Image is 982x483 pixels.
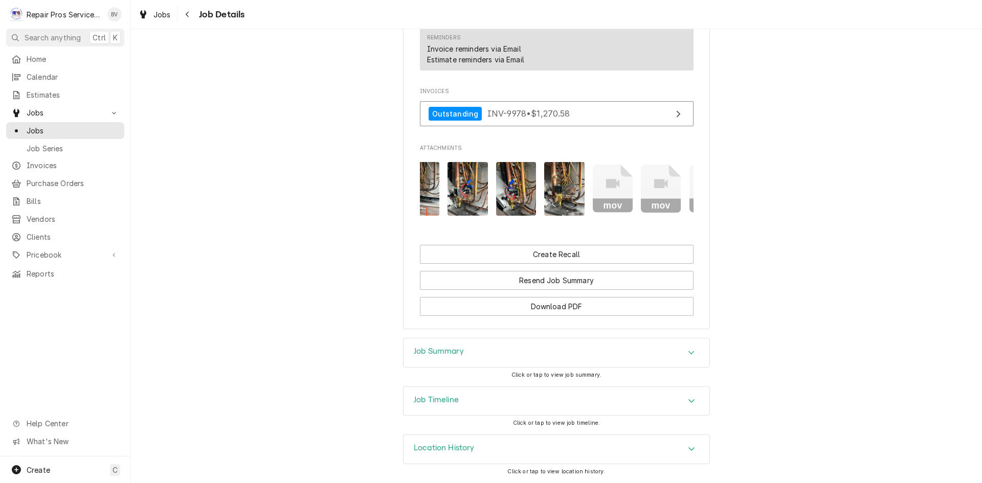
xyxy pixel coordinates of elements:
span: Search anything [25,32,81,43]
img: f2FIVOqS4SsZuG8U40TP [448,162,488,216]
span: Purchase Orders [27,178,119,189]
div: Repair Pros Services Inc [27,9,102,20]
span: C [113,465,118,475]
div: Accordion Header [404,435,709,464]
span: INV-9978 • $1,270.58 [487,108,570,119]
span: Job Details [196,8,245,21]
div: BV [107,7,122,21]
button: Resend Job Summary [420,271,694,290]
a: Home [6,51,124,67]
span: Clients [27,232,119,242]
button: Navigate back [180,6,196,22]
span: Create [27,466,50,474]
div: Outstanding [429,107,482,121]
a: Estimates [6,86,124,103]
span: Attachments [420,154,694,224]
button: mov [641,162,681,216]
span: Click or tap to view location history. [507,468,605,475]
a: Calendar [6,68,124,85]
a: Jobs [134,6,175,23]
span: Estimates [27,89,119,100]
h3: Location History [414,443,475,453]
button: Accordion Details Expand Trigger [404,338,709,367]
div: Client Contact List [420,1,694,75]
span: Home [27,54,119,64]
a: Go to Help Center [6,415,124,432]
span: Invoices [27,160,119,171]
span: Invoices [420,87,694,96]
span: Attachments [420,144,694,152]
a: Go to Jobs [6,104,124,121]
div: Repair Pros Services Inc's Avatar [9,7,24,21]
div: R [9,7,24,21]
span: Job Series [27,143,119,154]
div: Button Group Row [420,264,694,290]
span: Jobs [27,125,119,136]
a: Vendors [6,211,124,227]
button: Download PDF [420,297,694,316]
div: Reminders [427,34,524,65]
div: Invoice reminders via Email [427,43,521,54]
button: Accordion Details Expand Trigger [404,435,709,464]
button: Accordion Details Expand Trigger [404,387,709,416]
span: K [113,32,118,43]
a: View Invoice [420,101,694,126]
a: Job Series [6,140,124,157]
button: Create Recall [420,245,694,264]
span: Jobs [27,107,104,118]
a: Bills [6,193,124,210]
span: Bills [27,196,119,206]
div: Button Group Row [420,245,694,264]
div: Estimate reminders via Email [427,54,524,65]
span: Ctrl [93,32,106,43]
img: bQ6Ec5RIfn0RowCuABlO [496,162,537,216]
span: Help Center [27,418,118,429]
div: Reminders [427,34,461,42]
button: mov [593,162,633,216]
a: Go to What's New [6,433,124,450]
span: Vendors [27,214,119,224]
div: Job Summary [403,338,710,367]
button: Search anythingCtrlK [6,29,124,47]
div: Invoices [420,87,694,131]
span: Reports [27,268,119,279]
div: Brian Volker's Avatar [107,7,122,21]
a: Purchase Orders [6,175,124,192]
span: Pricebook [27,249,104,260]
span: Jobs [153,9,171,20]
img: us7eKJvWS661XaBmhzrh [399,162,440,216]
div: Job Timeline [403,386,710,416]
a: Reports [6,265,124,282]
div: Accordion Header [404,338,709,367]
h3: Job Timeline [414,395,459,405]
h3: Job Summary [414,347,464,356]
a: Jobs [6,122,124,139]
div: Attachments [420,144,694,224]
div: Accordion Header [404,387,709,416]
a: Go to Pricebook [6,246,124,263]
img: TT4cUiKvSceLLpoha0E8 [544,162,585,216]
span: Click or tap to view job summary. [511,372,601,378]
a: Clients [6,228,124,245]
span: Click or tap to view job timeline. [513,420,600,426]
div: Button Group [420,245,694,316]
button: mov [689,162,730,216]
span: Calendar [27,72,119,82]
div: Contact [420,1,694,71]
a: Invoices [6,157,124,174]
span: What's New [27,436,118,447]
div: Button Group Row [420,290,694,316]
div: Location History [403,434,710,464]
